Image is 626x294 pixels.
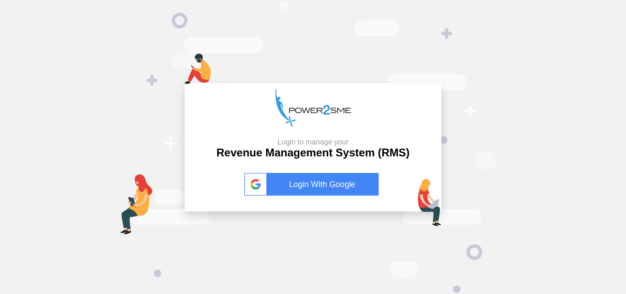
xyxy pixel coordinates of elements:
[121,174,153,234] img: tab-login.png
[185,54,211,84] img: mob-login.png
[244,173,382,196] a: Login With Google
[216,138,409,160] h2: Revenue Management System (RMS)
[418,179,441,226] img: lap-login.png
[216,138,409,146] small: Login to manage your
[275,89,351,127] img: p2s_logo.png
[242,163,384,205] button: Login With Google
